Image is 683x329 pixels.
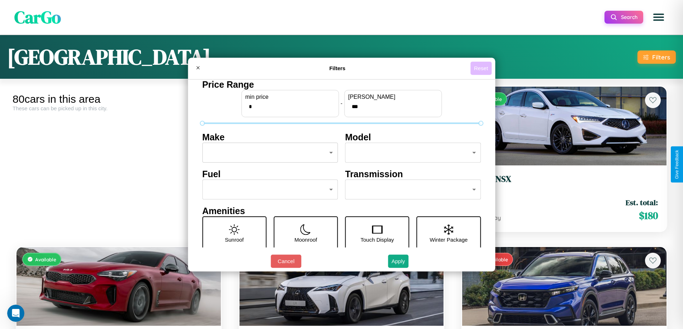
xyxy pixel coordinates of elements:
div: These cars can be picked up in this city. [13,105,225,111]
span: CarGo [14,5,61,29]
h4: Model [345,132,481,142]
button: Reset [470,62,492,75]
h4: Make [202,132,338,142]
span: $ 180 [639,208,658,223]
button: Cancel [271,255,301,268]
button: Filters [637,50,676,64]
button: Open menu [649,7,669,27]
h4: Transmission [345,169,481,179]
p: Moonroof [294,235,317,245]
p: Touch Display [360,235,394,245]
p: Sunroof [225,235,244,245]
div: Filters [652,53,670,61]
h4: Amenities [202,206,481,216]
div: Give Feedback [674,150,679,179]
label: [PERSON_NAME] [348,94,438,100]
h4: Filters [204,65,470,71]
iframe: Intercom live chat [7,305,24,322]
div: 80 cars in this area [13,93,225,105]
span: Search [621,14,637,20]
a: Acura NSX2014 [471,174,658,192]
p: - [341,98,342,108]
button: Search [604,11,643,24]
h1: [GEOGRAPHIC_DATA] [7,42,211,72]
label: min price [245,94,335,100]
h4: Fuel [202,169,338,179]
p: Winter Package [430,235,468,245]
h3: Acura NSX [471,174,658,184]
h4: Price Range [202,79,481,90]
button: Apply [388,255,409,268]
span: Available [35,256,56,262]
span: Est. total: [626,197,658,208]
